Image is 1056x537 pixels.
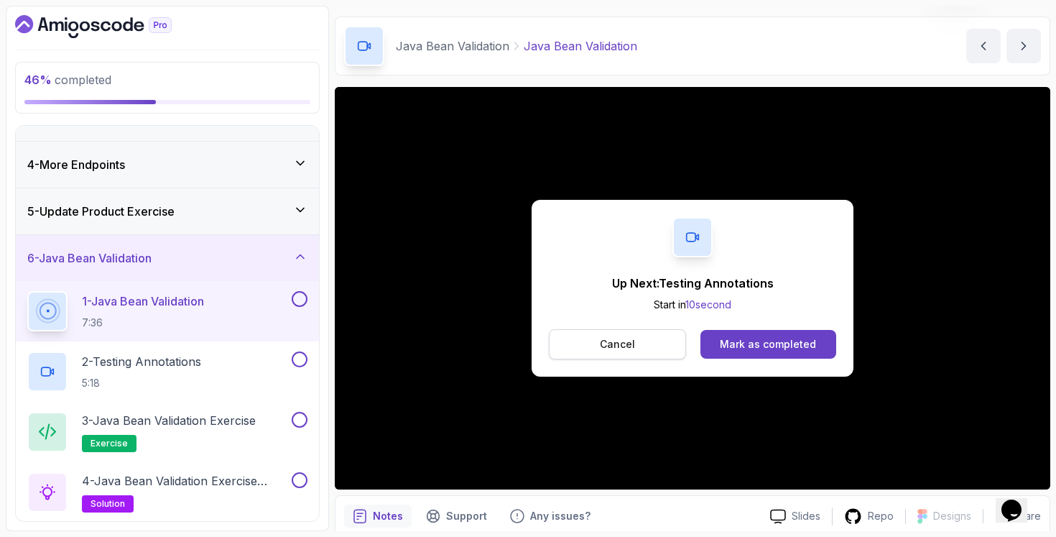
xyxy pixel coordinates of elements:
iframe: 1 - Java Bean Validation [335,87,1050,490]
button: 6-Java Bean Validation [16,235,319,281]
div: Mark as completed [720,337,816,352]
p: 4 - Java Bean Validation Exercise Solution [82,472,289,490]
a: Slides [759,509,832,524]
button: previous content [966,29,1001,63]
button: Cancel [549,329,686,359]
p: Java Bean Validation [396,37,509,55]
button: 4-Java Bean Validation Exercise Solutionsolution [27,472,307,513]
p: 7:36 [82,316,204,330]
span: 10 second [685,298,731,311]
p: Designs [933,509,971,523]
p: 5:18 [82,376,201,390]
p: Start in [612,298,774,312]
p: Any issues? [530,509,590,523]
h3: 5 - Update Product Exercise [27,203,175,220]
p: Slides [792,509,820,523]
button: 2-Testing Annotations5:18 [27,352,307,392]
button: 1-Java Bean Validation7:36 [27,291,307,331]
button: Share [983,509,1041,523]
p: Notes [373,509,403,523]
span: exercise [91,438,128,449]
h3: 4 - More Endpoints [27,156,125,173]
button: 5-Update Product Exercise [16,188,319,234]
h3: 6 - Java Bean Validation [27,249,152,267]
iframe: chat widget [996,479,1042,523]
button: Support button [417,505,496,528]
button: next content [1006,29,1041,63]
p: Repo [868,509,894,523]
p: 2 - Testing Annotations [82,353,201,370]
button: 4-More Endpoints [16,142,319,188]
a: Repo [833,508,905,525]
p: Cancel [600,337,635,352]
p: 3 - Java Bean Validation Exercise [82,412,256,429]
p: 1 - Java Bean Validation [82,293,204,310]
p: Java Bean Validation [524,37,637,55]
button: Feedback button [501,505,599,528]
a: Dashboard [15,15,205,38]
p: Up Next: Testing Annotations [612,275,774,292]
p: Support [446,509,487,523]
span: completed [24,73,111,87]
button: 3-Java Bean Validation Exerciseexercise [27,412,307,452]
button: notes button [344,505,412,528]
button: Mark as completed [700,330,836,359]
span: 46 % [24,73,52,87]
span: solution [91,498,125,510]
